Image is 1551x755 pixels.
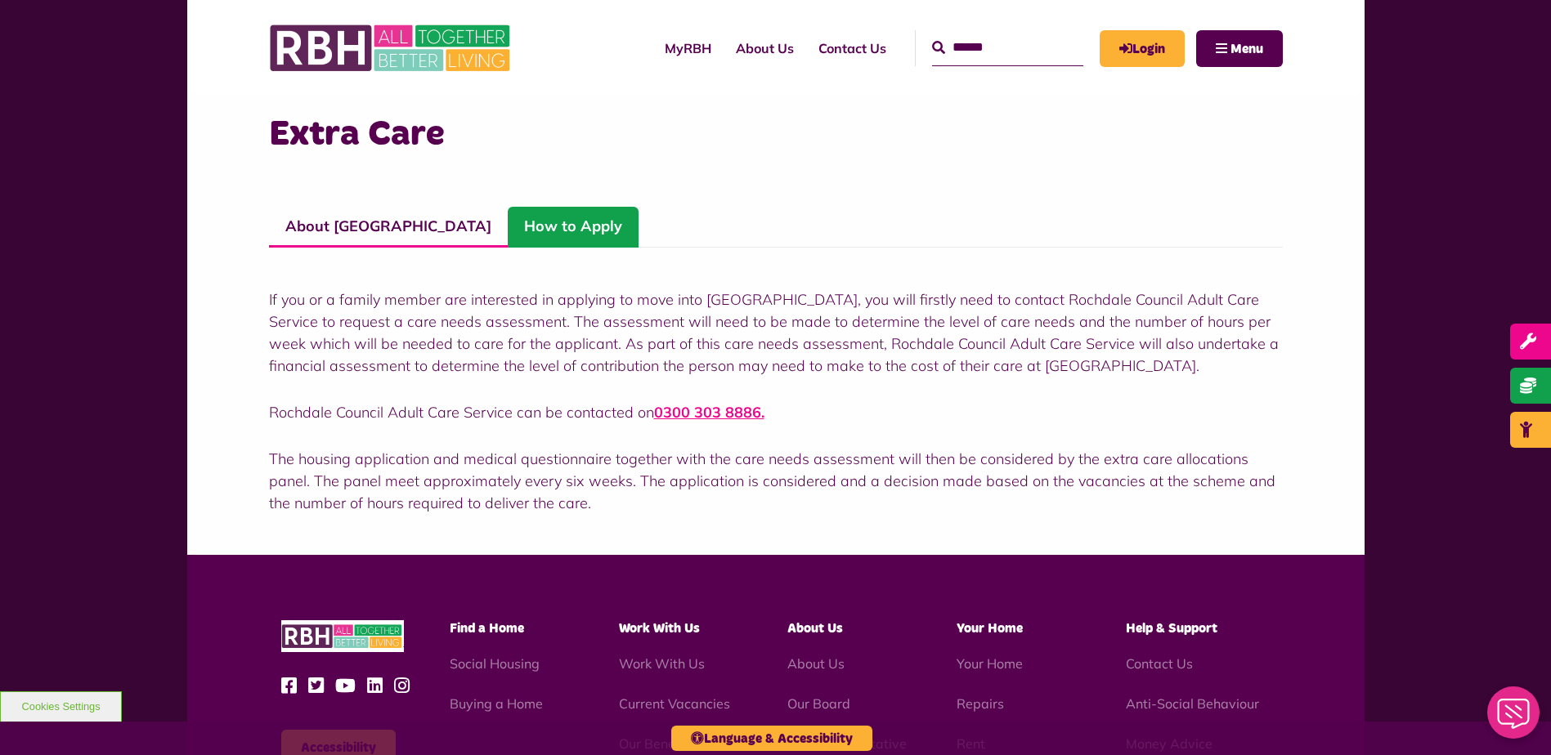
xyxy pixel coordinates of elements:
p: If you or a family member are interested in applying to move into [GEOGRAPHIC_DATA], you will fir... [269,288,1283,377]
img: RBH [281,620,404,652]
a: Contact Us [806,26,899,70]
a: MyRBH [652,26,724,70]
p: The housing application and medical questionnaire together with the care needs assessment will th... [269,448,1283,514]
a: Contact Us [1126,655,1193,672]
a: call 03003038886. [654,403,764,422]
span: Help & Support [1126,622,1217,635]
span: Menu [1230,42,1263,56]
a: About Us [724,26,806,70]
span: Find a Home [450,622,524,635]
a: About Us [787,655,845,672]
a: Your Home [957,655,1023,672]
input: Search [932,30,1083,65]
img: RBH [269,16,514,80]
a: How to Apply [508,207,639,248]
a: Buying a Home [450,695,543,712]
a: Work With Us [619,655,705,672]
button: Language & Accessibility [671,726,872,751]
h3: Extra Care [269,111,1283,158]
p: Rochdale Council Adult Care Service can be contacted on [269,401,1283,423]
iframe: Netcall Web Assistant for live chat [1477,681,1551,755]
span: Your Home [957,622,1023,635]
a: MyRBH [1100,30,1185,67]
button: Navigation [1196,30,1283,67]
a: Social Housing - open in a new tab [450,655,540,672]
a: Repairs [957,695,1004,712]
a: Current Vacancies [619,695,730,712]
a: Our Board [787,695,850,712]
a: About [GEOGRAPHIC_DATA] [269,207,508,248]
span: About Us [787,622,843,635]
span: Work With Us [619,622,700,635]
a: Anti-Social Behaviour [1126,695,1259,712]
